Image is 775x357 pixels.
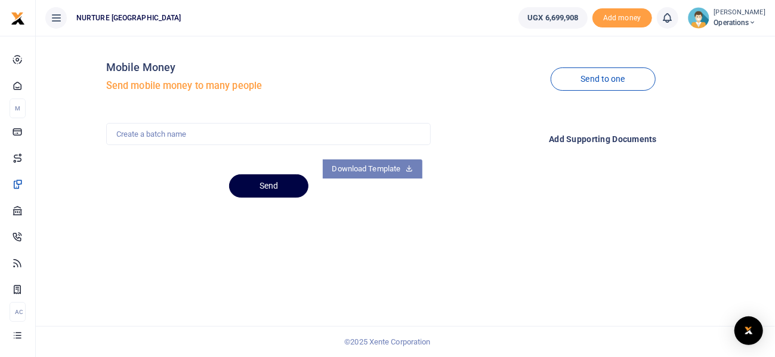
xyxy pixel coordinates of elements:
li: Toup your wallet [592,8,652,28]
a: profile-user [PERSON_NAME] Operations [688,7,765,29]
li: Ac [10,302,26,322]
a: Download Template [323,159,423,178]
li: Wallet ballance [514,7,592,29]
div: Open Intercom Messenger [734,316,763,345]
button: Send [229,174,308,198]
a: Add money [592,13,652,21]
span: Operations [714,17,765,28]
small: [PERSON_NAME] [714,8,765,18]
h5: Send mobile money to many people [106,80,431,92]
h4: Add supporting Documents [440,133,765,146]
a: UGX 6,699,908 [518,7,587,29]
h4: Mobile Money [106,61,431,74]
img: profile-user [688,7,709,29]
a: logo-small logo-large logo-large [11,13,25,22]
span: NURTURE [GEOGRAPHIC_DATA] [72,13,186,23]
span: Add money [592,8,652,28]
img: logo-small [11,11,25,26]
li: M [10,99,26,118]
span: UGX 6,699,908 [527,12,578,24]
input: Create a batch name [106,123,431,146]
a: Send to one [551,67,656,91]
